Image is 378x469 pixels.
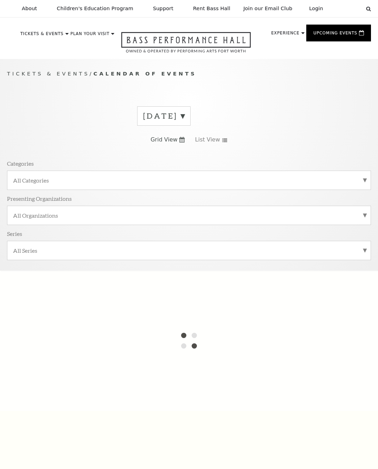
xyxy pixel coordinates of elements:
label: [DATE] [143,111,185,121]
select: Select: [334,5,359,12]
p: Plan Your Visit [70,32,109,40]
p: About [22,6,37,12]
p: Presenting Organizations [7,195,72,202]
p: Tickets & Events [20,32,64,40]
p: Experience [271,31,299,39]
label: All Categories [13,177,365,184]
span: Tickets & Events [7,71,90,77]
p: Categories [7,160,34,167]
p: Series [7,230,22,237]
span: Calendar of Events [94,71,197,77]
label: All Organizations [13,212,365,219]
span: List View [195,136,220,144]
p: / [7,70,371,78]
p: Children's Education Program [57,6,133,12]
p: Upcoming Events [313,31,357,39]
label: All Series [13,247,365,254]
p: Rent Bass Hall [193,6,230,12]
p: Support [153,6,173,12]
span: Grid View [150,136,178,144]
